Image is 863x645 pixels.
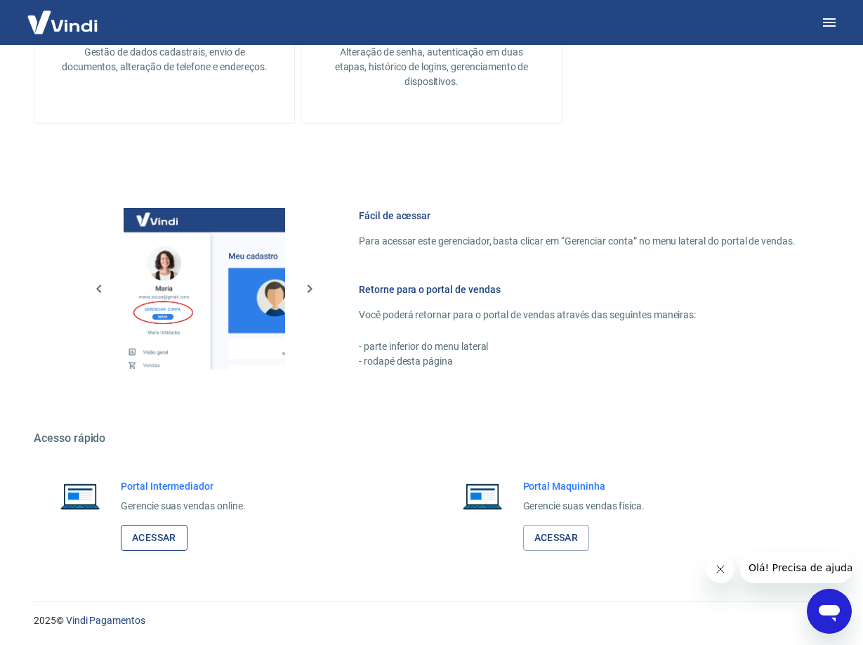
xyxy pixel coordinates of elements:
[121,499,246,514] p: Gerencie suas vendas online.
[57,45,272,74] p: Gestão de dados cadastrais, envio de documentos, alteração de telefone e endereços.
[706,555,734,583] iframe: Fechar mensagem
[121,479,246,493] h6: Portal Intermediador
[523,525,590,551] a: Acessar
[807,589,852,634] iframe: Botão para abrir a janela de mensagens
[66,615,145,626] a: Vindi Pagamentos
[124,208,285,370] img: Imagem da dashboard mostrando o botão de gerenciar conta na sidebar no lado esquerdo
[34,613,829,628] p: 2025 ©
[740,552,852,583] iframe: Mensagem da empresa
[359,308,796,322] p: Você poderá retornar para o portal de vendas através das seguintes maneiras:
[359,282,796,297] h6: Retorne para o portal de vendas
[359,339,796,354] p: - parte inferior do menu lateral
[359,209,796,223] h6: Fácil de acessar
[51,479,110,513] img: Imagem de um notebook aberto
[523,499,645,514] p: Gerencie suas vendas física.
[453,479,512,513] img: Imagem de um notebook aberto
[324,45,539,89] p: Alteração de senha, autenticação em duas etapas, histórico de logins, gerenciamento de dispositivos.
[359,234,796,249] p: Para acessar este gerenciador, basta clicar em “Gerenciar conta” no menu lateral do portal de ven...
[17,1,108,44] img: Vindi
[8,10,118,21] span: Olá! Precisa de ajuda?
[121,525,187,551] a: Acessar
[34,431,829,445] h5: Acesso rápido
[359,354,796,369] p: - rodapé desta página
[523,479,645,493] h6: Portal Maquininha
